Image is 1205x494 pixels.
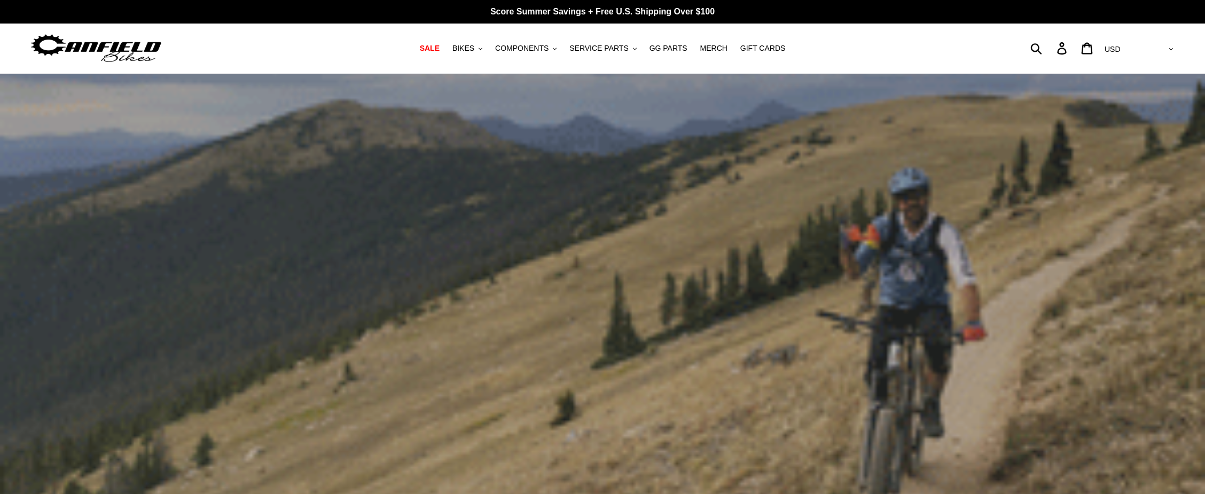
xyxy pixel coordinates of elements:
[414,41,445,56] a: SALE
[1036,36,1063,60] input: Search
[495,44,549,53] span: COMPONENTS
[644,41,693,56] a: GG PARTS
[447,41,488,56] button: BIKES
[695,41,733,56] a: MERCH
[452,44,474,53] span: BIKES
[490,41,562,56] button: COMPONENTS
[700,44,727,53] span: MERCH
[740,44,786,53] span: GIFT CARDS
[650,44,687,53] span: GG PARTS
[735,41,791,56] a: GIFT CARDS
[420,44,440,53] span: SALE
[29,32,163,65] img: Canfield Bikes
[564,41,641,56] button: SERVICE PARTS
[569,44,628,53] span: SERVICE PARTS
